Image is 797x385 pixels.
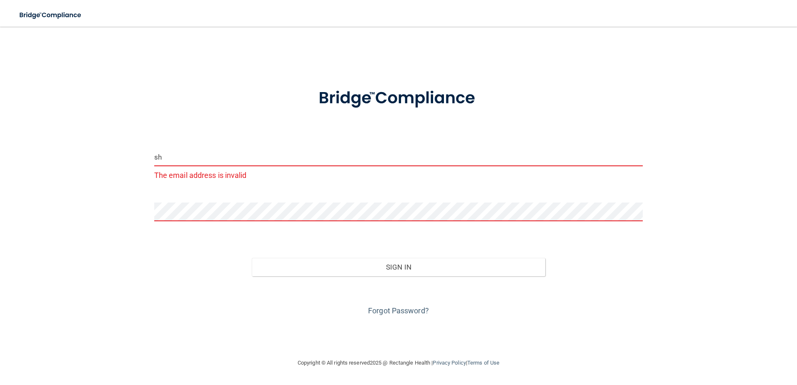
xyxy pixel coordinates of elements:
img: bridge_compliance_login_screen.278c3ca4.svg [301,77,496,120]
a: Terms of Use [467,360,499,366]
a: Privacy Policy [433,360,466,366]
keeper-lock: Open Keeper Popup [632,152,642,162]
button: Sign In [252,258,545,276]
div: Copyright © All rights reserved 2025 @ Rectangle Health | | [246,350,551,376]
p: The email address is invalid [154,168,643,182]
img: bridge_compliance_login_screen.278c3ca4.svg [13,7,89,24]
input: Email [154,147,643,166]
a: Forgot Password? [368,306,429,315]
